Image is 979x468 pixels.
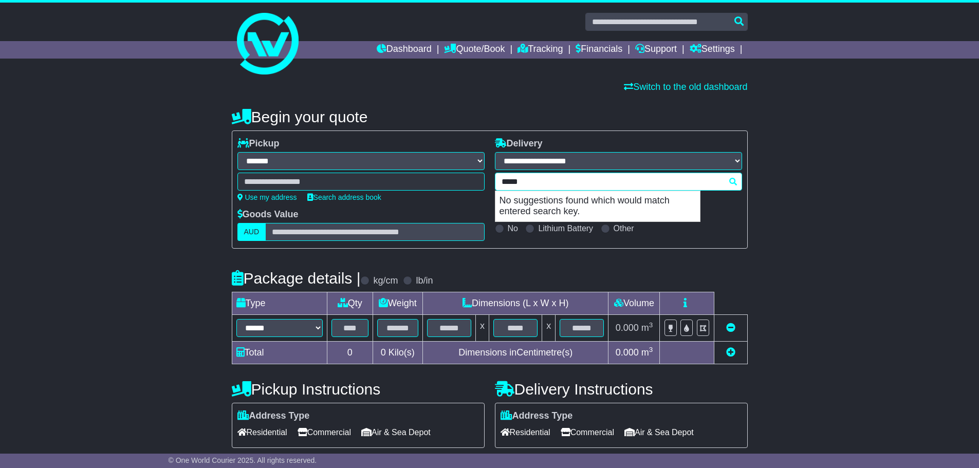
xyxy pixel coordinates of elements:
[649,346,653,353] sup: 3
[327,292,373,315] td: Qty
[232,342,327,364] td: Total
[641,347,653,358] span: m
[237,223,266,241] label: AUD
[298,424,351,440] span: Commercial
[726,347,735,358] a: Add new item
[495,381,748,398] h4: Delivery Instructions
[237,138,280,149] label: Pickup
[726,323,735,333] a: Remove this item
[641,323,653,333] span: m
[518,41,563,59] a: Tracking
[444,41,505,59] a: Quote/Book
[538,223,593,233] label: Lithium Battery
[422,342,608,364] td: Dimensions in Centimetre(s)
[501,410,573,422] label: Address Type
[381,347,386,358] span: 0
[232,292,327,315] td: Type
[416,275,433,287] label: lb/in
[232,108,748,125] h4: Begin your quote
[616,323,639,333] span: 0.000
[373,342,422,364] td: Kilo(s)
[624,424,694,440] span: Air & Sea Depot
[608,292,660,315] td: Volume
[635,41,677,59] a: Support
[561,424,614,440] span: Commercial
[237,410,310,422] label: Address Type
[373,275,398,287] label: kg/cm
[614,223,634,233] label: Other
[495,173,742,191] typeahead: Please provide city
[169,456,317,464] span: © One World Courier 2025. All rights reserved.
[649,321,653,329] sup: 3
[501,424,550,440] span: Residential
[422,292,608,315] td: Dimensions (L x W x H)
[576,41,622,59] a: Financials
[232,270,361,287] h4: Package details |
[495,191,700,221] p: No suggestions found which would match entered search key.
[237,193,297,201] a: Use my address
[232,381,485,398] h4: Pickup Instructions
[361,424,431,440] span: Air & Sea Depot
[327,342,373,364] td: 0
[373,292,422,315] td: Weight
[690,41,735,59] a: Settings
[542,315,556,342] td: x
[237,209,299,220] label: Goods Value
[495,138,543,149] label: Delivery
[307,193,381,201] a: Search address book
[377,41,432,59] a: Dashboard
[237,424,287,440] span: Residential
[508,223,518,233] label: No
[624,82,747,92] a: Switch to the old dashboard
[616,347,639,358] span: 0.000
[476,315,489,342] td: x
